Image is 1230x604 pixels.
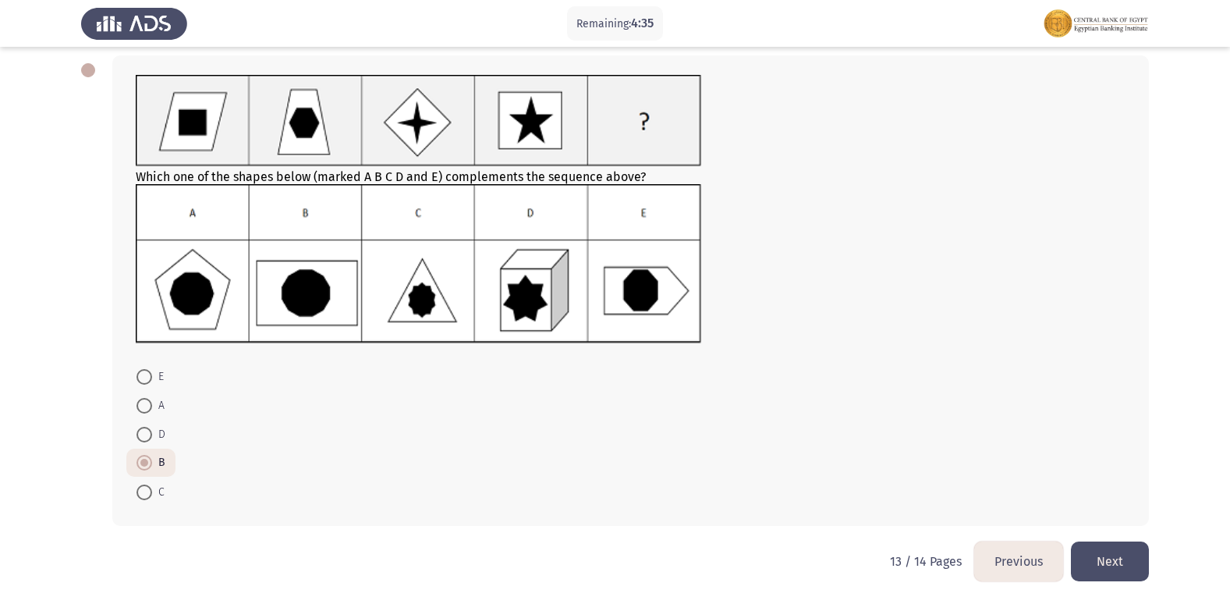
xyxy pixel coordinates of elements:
p: 13 / 14 Pages [890,554,962,569]
button: load previous page [974,542,1063,581]
span: D [152,425,165,444]
span: C [152,483,165,502]
div: Which one of the shapes below (marked A B C D and E) complements the sequence above? [136,75,1125,346]
img: UkFYMDA4M0FfMjAyMS5wbmcxNjIyMDMyODMxMzEy.png [136,75,701,166]
span: B [152,453,165,472]
span: E [152,368,164,386]
p: Remaining: [576,14,654,34]
img: Assess Talent Management logo [81,2,187,45]
img: Assessment logo of FOCUS Assessment 3 Modules EN [1043,2,1149,45]
span: A [152,396,165,415]
button: load next page [1071,542,1149,581]
img: UkFYMDA4M0JfQ0FUXzIwMjEucG5nMTYyMjAzMjg3MDMxMw==.png [136,184,701,343]
span: 4:35 [631,16,654,30]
